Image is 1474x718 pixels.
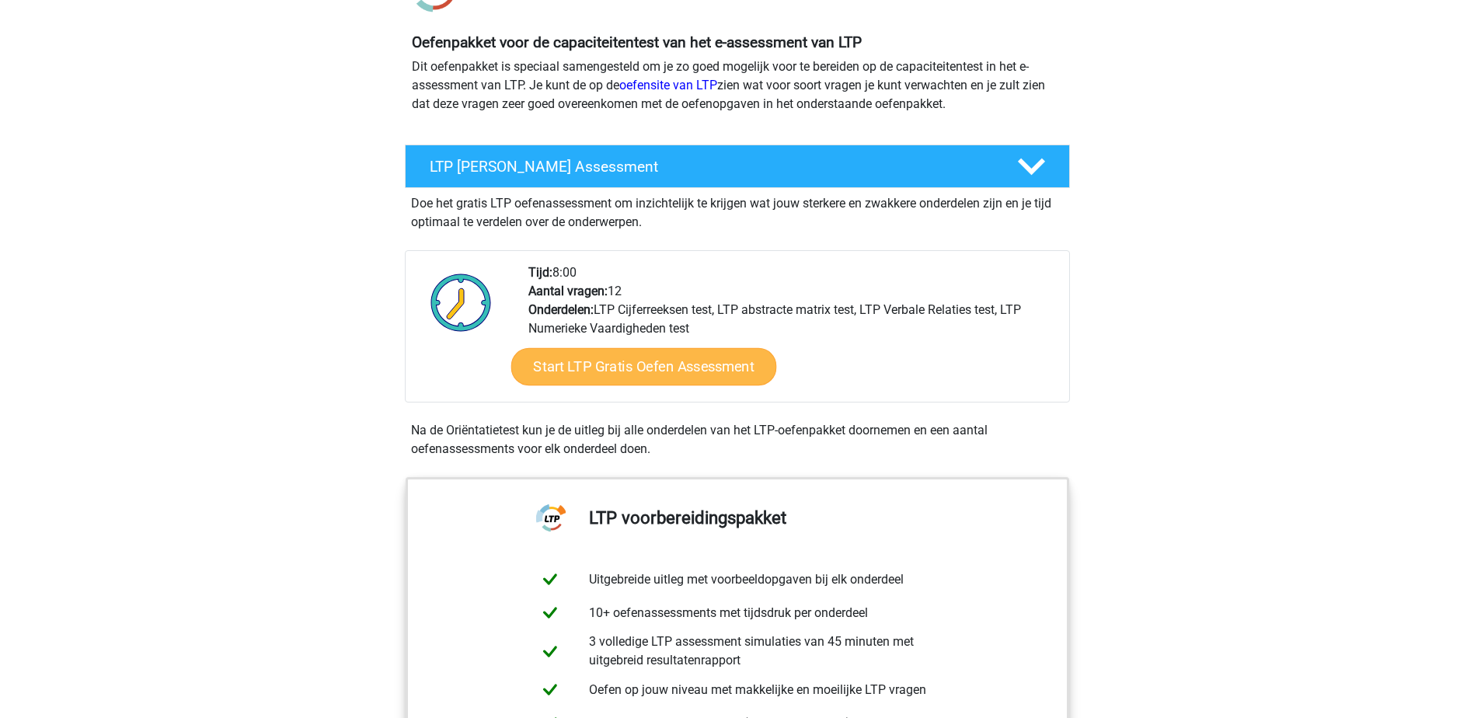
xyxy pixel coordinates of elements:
[405,421,1070,458] div: Na de Oriëntatietest kun je de uitleg bij alle onderdelen van het LTP-oefenpakket doornemen en ee...
[510,348,776,385] a: Start LTP Gratis Oefen Assessment
[422,263,500,341] img: Klok
[399,145,1076,188] a: LTP [PERSON_NAME] Assessment
[528,302,594,317] b: Onderdelen:
[517,263,1068,402] div: 8:00 12 LTP Cijferreeksen test, LTP abstracte matrix test, LTP Verbale Relaties test, LTP Numerie...
[430,158,992,176] h4: LTP [PERSON_NAME] Assessment
[405,188,1070,232] div: Doe het gratis LTP oefenassessment om inzichtelijk te krijgen wat jouw sterkere en zwakkere onder...
[412,33,862,51] b: Oefenpakket voor de capaciteitentest van het e-assessment van LTP
[412,58,1063,113] p: Dit oefenpakket is speciaal samengesteld om je zo goed mogelijk voor te bereiden op de capaciteit...
[528,284,608,298] b: Aantal vragen:
[619,78,717,92] a: oefensite van LTP
[528,265,552,280] b: Tijd:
